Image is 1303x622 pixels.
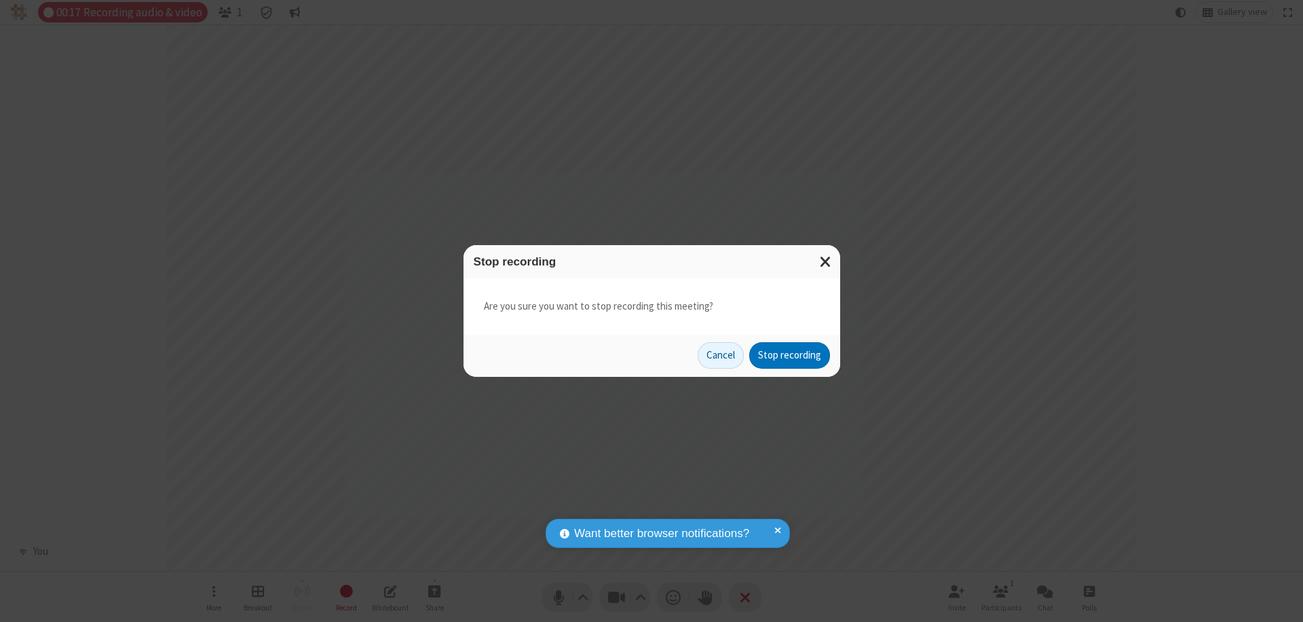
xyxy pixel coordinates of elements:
div: Are you sure you want to stop recording this meeting? [464,278,840,335]
span: Want better browser notifications? [574,525,749,543]
button: Cancel [698,342,744,369]
button: Stop recording [749,342,830,369]
button: Close modal [812,245,840,278]
h3: Stop recording [474,255,830,268]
